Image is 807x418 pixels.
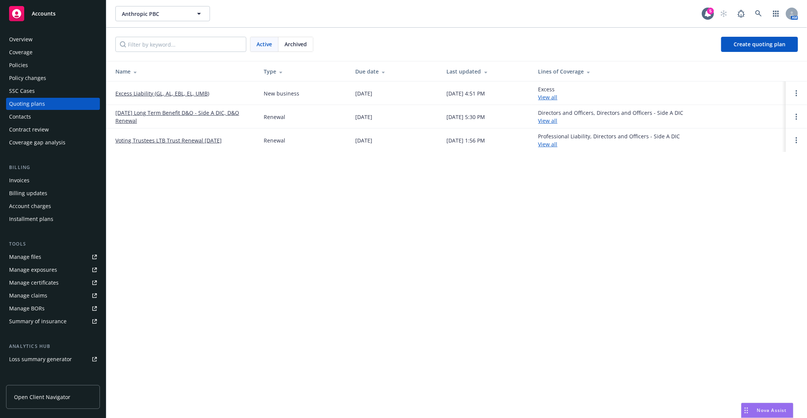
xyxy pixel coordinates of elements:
[115,136,222,144] a: Voting Trustees LTB Trust Renewal [DATE]
[9,33,33,45] div: Overview
[6,174,100,186] a: Invoices
[538,67,780,75] div: Lines of Coverage
[264,67,343,75] div: Type
[447,136,485,144] div: [DATE] 1:56 PM
[721,37,798,52] a: Create quoting plan
[6,98,100,110] a: Quoting plans
[9,85,35,97] div: SSC Cases
[6,353,100,365] a: Loss summary generator
[115,37,246,52] input: Filter by keyword...
[792,136,801,145] a: Open options
[538,109,683,125] div: Directors and Officers, Directors and Officers - Side A DIC
[447,89,485,97] div: [DATE] 4:51 PM
[9,200,51,212] div: Account charges
[742,403,751,418] div: Drag to move
[285,40,307,48] span: Archived
[6,164,100,171] div: Billing
[257,40,272,48] span: Active
[538,117,557,124] a: View all
[9,59,28,71] div: Policies
[9,187,47,199] div: Billing updates
[768,6,784,21] a: Switch app
[538,94,557,101] a: View all
[757,407,787,413] span: Nova Assist
[447,67,526,75] div: Last updated
[9,72,46,84] div: Policy changes
[538,132,680,148] div: Professional Liability, Directors and Officers - Side A DIC
[32,11,56,17] span: Accounts
[355,67,435,75] div: Due date
[115,67,252,75] div: Name
[6,85,100,97] a: SSC Cases
[6,111,100,123] a: Contacts
[6,33,100,45] a: Overview
[122,10,187,18] span: Anthropic PBC
[6,343,100,350] div: Analytics hub
[6,3,100,24] a: Accounts
[6,290,100,302] a: Manage claims
[9,213,53,225] div: Installment plans
[6,264,100,276] a: Manage exposures
[115,89,209,97] a: Excess Liability (GL, AL, EBL, EL, UMB)
[14,393,70,401] span: Open Client Navigator
[6,136,100,149] a: Coverage gap analysis
[6,213,100,225] a: Installment plans
[355,113,372,121] div: [DATE]
[734,41,785,48] span: Create quoting plan
[9,46,33,58] div: Coverage
[6,315,100,327] a: Summary of insurance
[9,290,47,302] div: Manage claims
[6,72,100,84] a: Policy changes
[538,141,557,148] a: View all
[9,315,67,327] div: Summary of insurance
[538,85,557,101] div: Excess
[6,46,100,58] a: Coverage
[9,111,31,123] div: Contacts
[9,302,45,315] div: Manage BORs
[6,277,100,289] a: Manage certificates
[792,112,801,121] a: Open options
[264,89,299,97] div: New business
[9,174,30,186] div: Invoices
[707,8,714,14] div: 5
[751,6,766,21] a: Search
[355,136,372,144] div: [DATE]
[9,136,65,149] div: Coverage gap analysis
[115,6,210,21] button: Anthropic PBC
[716,6,731,21] a: Start snowing
[355,89,372,97] div: [DATE]
[9,353,72,365] div: Loss summary generator
[6,124,100,136] a: Contract review
[6,59,100,71] a: Policies
[9,264,57,276] div: Manage exposures
[9,277,59,289] div: Manage certificates
[6,240,100,248] div: Tools
[9,124,49,136] div: Contract review
[6,200,100,212] a: Account charges
[792,89,801,98] a: Open options
[6,251,100,263] a: Manage files
[264,113,285,121] div: Renewal
[6,302,100,315] a: Manage BORs
[264,136,285,144] div: Renewal
[741,403,793,418] button: Nova Assist
[115,109,252,125] a: [DATE] Long Term Benefit D&O - Side A DIC, D&O Renewal
[9,251,41,263] div: Manage files
[734,6,749,21] a: Report a Bug
[447,113,485,121] div: [DATE] 5:30 PM
[6,187,100,199] a: Billing updates
[9,98,45,110] div: Quoting plans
